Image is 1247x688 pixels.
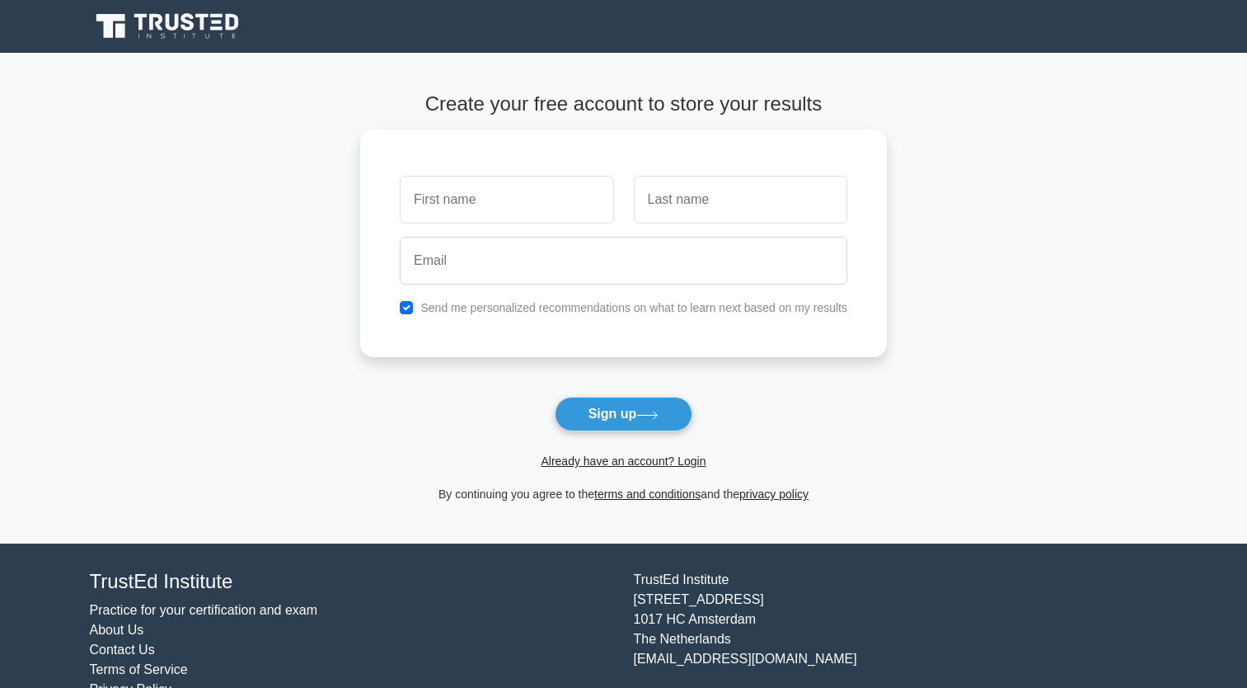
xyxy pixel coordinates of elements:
[90,662,188,676] a: Terms of Service
[420,301,847,314] label: Send me personalized recommendations on what to learn next based on my results
[541,455,706,468] a: Already have an account? Login
[350,484,897,504] div: By continuing you agree to the and the
[594,488,701,501] a: terms and conditions
[360,92,887,116] h4: Create your free account to store your results
[90,570,614,594] h4: TrustEd Institute
[739,488,809,501] a: privacy policy
[90,643,155,657] a: Contact Us
[90,623,144,637] a: About Us
[634,176,847,224] input: Last name
[555,397,693,431] button: Sign up
[400,237,847,285] input: Email
[400,176,613,224] input: First name
[90,603,318,617] a: Practice for your certification and exam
